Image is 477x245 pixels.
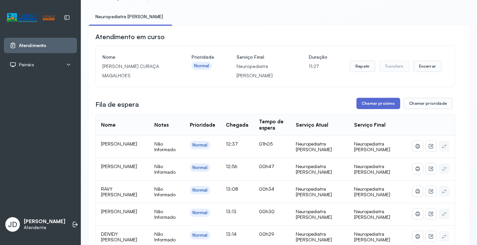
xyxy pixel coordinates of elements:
[154,209,176,220] span: Não Informado
[101,141,137,147] span: [PERSON_NAME]
[192,210,208,215] div: Normal
[95,32,165,41] h3: Atendimento em curso
[296,209,344,220] div: Neuropediatra [PERSON_NAME]
[7,12,55,23] img: Logotipo do estabelecimento
[154,231,176,243] span: Não Informado
[259,141,273,147] span: 01h05
[89,11,170,22] a: Neuropediatra [PERSON_NAME]
[296,122,328,128] div: Serviço Atual
[354,209,390,220] span: Neuropediatra [PERSON_NAME]
[237,62,286,80] p: Neuropediatra [PERSON_NAME]
[154,163,176,175] span: Não Informado
[154,122,169,128] div: Notas
[101,231,137,243] span: DEIVIDY [PERSON_NAME]
[403,98,452,109] button: Chamar prioridade
[354,163,390,175] span: Neuropediatra [PERSON_NAME]
[296,231,344,243] div: Neuropediatra [PERSON_NAME]
[102,62,169,80] p: [PERSON_NAME] CURAÇA MAGALHOES
[226,231,237,237] span: 13:14
[10,42,71,49] a: Atendimento
[192,165,208,170] div: Normal
[259,209,275,214] span: 00h30
[102,52,169,62] h4: Nome
[24,218,65,225] p: [PERSON_NAME]
[413,61,442,72] button: Encerrar
[296,163,344,175] div: Neuropediatra [PERSON_NAME]
[154,186,176,198] span: Não Informado
[19,62,34,68] span: Painéis
[259,163,274,169] span: 00h47
[101,186,137,198] span: RAVY [PERSON_NAME]
[191,52,214,62] h4: Prioridade
[309,62,327,71] p: 11:27
[192,232,208,238] div: Normal
[226,122,248,128] div: Chegada
[101,122,116,128] div: Nome
[350,61,375,72] button: Repetir
[226,141,238,147] span: 12:37
[24,225,65,230] p: Atendente
[190,122,215,128] div: Prioridade
[354,186,390,198] span: Neuropediatra [PERSON_NAME]
[354,141,390,153] span: Neuropediatra [PERSON_NAME]
[192,142,208,148] div: Normal
[296,186,344,198] div: Neuropediatra [PERSON_NAME]
[194,63,209,69] div: Normal
[226,163,238,169] span: 12:56
[19,43,46,48] span: Atendimento
[95,100,139,109] h3: Fila de espera
[101,209,137,214] span: [PERSON_NAME]
[309,52,327,62] h4: Duração
[259,186,274,192] span: 00h34
[237,52,286,62] h4: Serviço Final
[259,231,274,237] span: 00h29
[101,163,137,169] span: [PERSON_NAME]
[226,186,238,192] span: 13:08
[154,141,176,153] span: Não Informado
[259,119,285,131] div: Tempo de espera
[379,61,409,72] button: Transferir
[354,122,386,128] div: Serviço Final
[296,141,344,153] div: Neuropediatra [PERSON_NAME]
[354,231,390,243] span: Neuropediatra [PERSON_NAME]
[226,209,237,214] span: 13:13
[356,98,400,109] button: Chamar próximo
[192,187,208,193] div: Normal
